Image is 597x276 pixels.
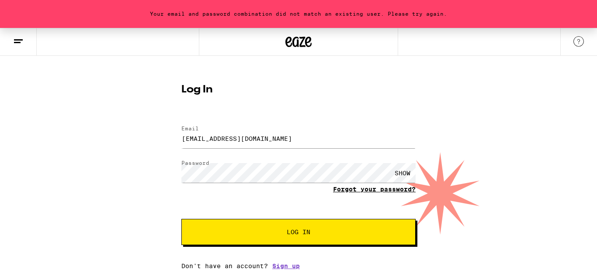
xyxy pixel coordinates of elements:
[181,85,416,95] h1: Log In
[389,163,416,183] div: SHOW
[287,229,310,235] span: Log In
[5,6,63,13] span: Hi. Need any help?
[181,262,416,269] div: Don't have an account?
[181,219,416,245] button: Log In
[272,262,300,269] a: Sign up
[181,126,199,131] label: Email
[333,186,416,193] a: Forgot your password?
[181,129,416,148] input: Email
[181,160,209,166] label: Password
